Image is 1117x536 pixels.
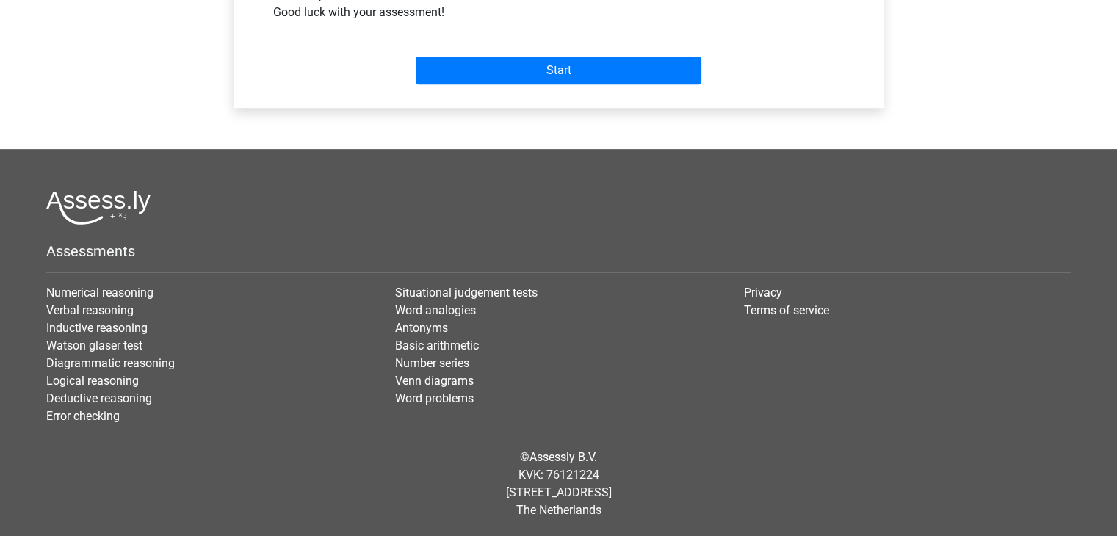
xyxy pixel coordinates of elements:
a: Antonyms [395,321,448,335]
a: Assessly B.V. [529,450,597,464]
a: Verbal reasoning [46,303,134,317]
a: Number series [395,356,469,370]
a: Terms of service [744,303,829,317]
a: Diagrammatic reasoning [46,356,175,370]
a: Word problems [395,391,474,405]
a: Error checking [46,409,120,423]
a: Venn diagrams [395,374,474,388]
a: Word analogies [395,303,476,317]
a: Logical reasoning [46,374,139,388]
a: Privacy [744,286,782,300]
h5: Assessments [46,242,1071,260]
a: Situational judgement tests [395,286,538,300]
a: Inductive reasoning [46,321,148,335]
a: Deductive reasoning [46,391,152,405]
div: © KVK: 76121224 [STREET_ADDRESS] The Netherlands [35,437,1082,531]
a: Basic arithmetic [395,338,479,352]
a: Numerical reasoning [46,286,153,300]
a: Watson glaser test [46,338,142,352]
input: Start [416,57,701,84]
img: Assessly logo [46,190,151,225]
